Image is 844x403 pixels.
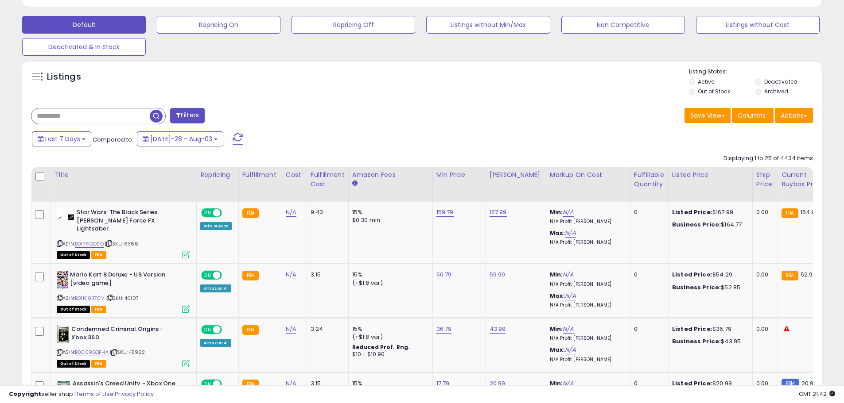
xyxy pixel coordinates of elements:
label: Active [698,78,714,85]
span: All listings that are currently out of stock and unavailable for purchase on Amazon [57,306,90,313]
span: Last 7 Days [45,134,80,143]
a: N/A [286,325,296,334]
div: Min Price [436,170,482,180]
div: Listed Price [672,170,749,180]
span: | SKU: 46107 [105,295,139,302]
span: OFF [221,209,235,217]
b: Min: [550,270,563,279]
div: 0 [634,325,661,333]
b: Business Price: [672,220,721,229]
small: FBA [242,271,259,280]
label: Deactivated [764,78,797,85]
span: All listings that are currently out of stock and unavailable for purchase on Amazon [57,251,90,259]
span: 2025-08-11 21:42 GMT [799,390,835,398]
span: 164.93 [801,208,819,216]
img: 51ADMIHcr+L._SL40_.jpg [57,325,69,343]
b: Min: [550,325,563,333]
button: Repricing On [157,16,280,34]
div: Title [54,170,193,180]
p: N/A Profit [PERSON_NAME] [550,219,623,225]
div: 3.24 [311,325,342,333]
div: Cost [286,170,303,180]
a: 43.99 [490,325,506,334]
small: FBA [242,208,259,218]
button: Save View [685,108,731,123]
span: | SKU: 6366 [105,240,138,247]
div: $10 - $10.90 [352,351,426,358]
img: 31ap+ZV8LZL._SL40_.jpg [57,208,74,220]
span: | SKU: 45922 [110,349,145,356]
div: $164.77 [672,221,746,229]
button: Columns [732,108,774,123]
div: Ship Price [756,170,774,189]
button: Default [22,16,146,34]
a: N/A [565,229,576,238]
label: Out of Stock [698,88,730,95]
a: B017KIQOSQ [75,240,104,248]
div: 15% [352,325,426,333]
b: Reduced Prof. Rng. [352,343,410,351]
span: 52.9 [801,270,813,279]
div: $36.79 [672,325,746,333]
span: FBA [91,306,106,313]
button: Repricing Off [292,16,415,34]
span: Compared to: [93,135,133,144]
div: Current Buybox Price [782,170,827,189]
div: 15% [352,208,426,216]
h5: Listings [47,71,81,83]
a: N/A [565,345,576,354]
b: Business Price: [672,283,721,292]
span: [DATE]-28 - Aug-03 [150,134,212,143]
th: The percentage added to the cost of goods (COGS) that forms the calculator for Min & Max prices. [546,167,630,202]
a: N/A [563,208,573,217]
span: ON [202,326,213,334]
a: N/A [563,325,573,334]
div: $52.85 [672,284,746,292]
b: Max: [550,292,565,300]
a: N/A [563,270,573,279]
strong: Copyright [9,390,41,398]
span: FBA [91,251,106,259]
button: Actions [775,108,813,123]
div: Amazon AI [200,284,231,292]
b: Max: [550,229,565,237]
div: Fulfillable Quantity [634,170,665,189]
div: ASIN: [57,325,190,366]
button: Filters [170,108,205,123]
span: OFF [221,326,235,334]
div: 0 [634,208,661,216]
span: ON [202,209,213,217]
span: OFF [221,272,235,279]
div: [PERSON_NAME] [490,170,542,180]
div: Amazon AI [200,339,231,347]
div: Repricing [200,170,235,180]
p: N/A Profit [PERSON_NAME] [550,357,623,363]
a: 167.99 [490,208,507,217]
a: 59.99 [490,270,506,279]
div: 0.00 [756,325,771,333]
button: Non Competitive [561,16,685,34]
b: Listed Price: [672,208,712,216]
a: Terms of Use [76,390,113,398]
div: Markup on Cost [550,170,626,180]
div: Win BuyBox [200,222,232,230]
small: FBA [242,325,259,335]
div: Displaying 1 to 25 of 4434 items [723,154,813,163]
div: ASIN: [57,208,190,257]
button: Listings without Cost [696,16,820,34]
div: Amazon Fees [352,170,429,180]
p: Listing States: [689,68,822,76]
div: Fulfillment Cost [311,170,345,189]
div: $43.95 [672,338,746,345]
a: B01N1037CV [75,295,104,302]
b: Max: [550,345,565,354]
a: N/A [286,208,296,217]
span: All listings that are currently out of stock and unavailable for purchase on Amazon [57,360,90,368]
span: Columns [738,111,766,120]
b: Star Wars: The Black Series [PERSON_NAME] Force FX Lightsaber [77,208,184,235]
b: Condemned Criminal Origins - Xbox 360 [71,325,179,344]
div: 0 [634,271,661,279]
div: ASIN: [57,271,190,312]
div: 9.43 [311,208,342,216]
img: 51VPjQSwtJL._SL40_.jpg [57,271,68,288]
